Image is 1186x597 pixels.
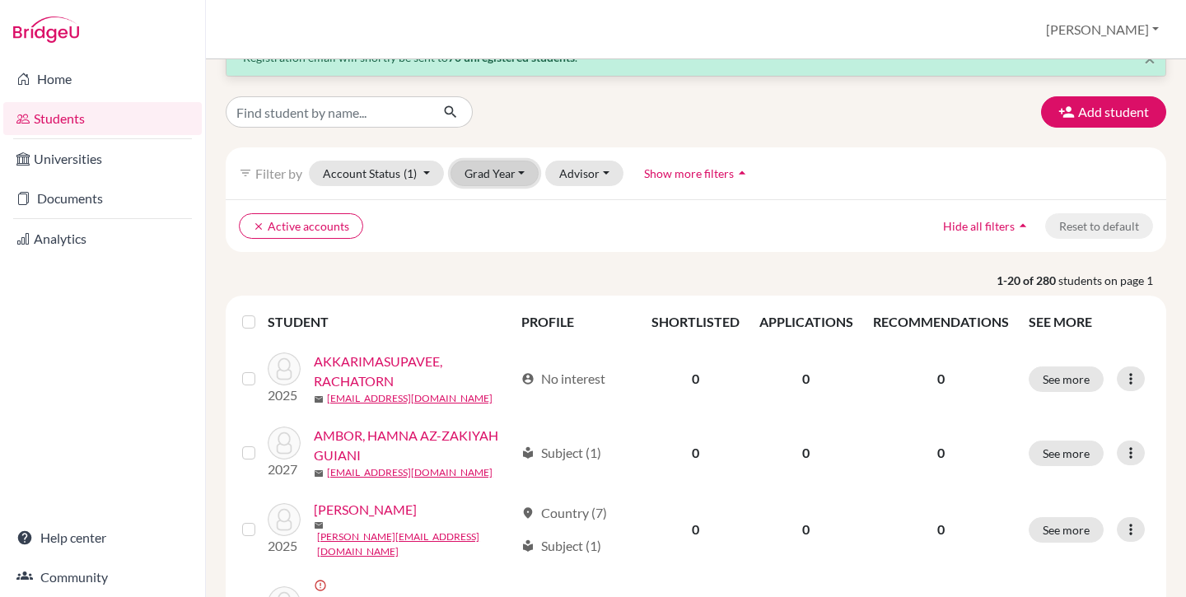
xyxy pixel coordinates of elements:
span: Show more filters [644,166,734,180]
p: 0 [873,443,1009,463]
button: clearActive accounts [239,213,363,239]
span: local_library [521,539,535,553]
button: [PERSON_NAME] [1039,14,1166,45]
img: Bridge-U [13,16,79,43]
a: [PERSON_NAME][EMAIL_ADDRESS][DOMAIN_NAME] [317,529,514,559]
div: Subject (1) [521,443,601,463]
th: RECOMMENDATIONS [863,302,1019,342]
th: SEE MORE [1019,302,1160,342]
a: AMBOR, HAMNA AZ-ZAKIYAH GUIANI [314,426,514,465]
a: Universities [3,142,202,175]
button: Hide all filtersarrow_drop_up [929,213,1045,239]
span: error_outline [314,579,330,592]
span: Filter by [255,166,302,181]
span: mail [314,520,324,530]
img: ANASTASYA, JOSELINE [268,503,301,536]
a: [EMAIL_ADDRESS][DOMAIN_NAME] [327,391,493,406]
a: Help center [3,521,202,554]
th: STUDENT [268,302,511,342]
button: Close [1144,49,1156,68]
p: 2025 [268,385,301,405]
span: location_on [521,506,535,520]
span: students on page 1 [1058,272,1166,289]
p: 2025 [268,536,301,556]
strong: 1-20 of 280 [997,272,1058,289]
td: 0 [749,490,863,569]
a: [PERSON_NAME] [314,500,417,520]
th: APPLICATIONS [749,302,863,342]
button: Show more filtersarrow_drop_up [630,161,764,186]
a: Documents [3,182,202,215]
a: Analytics [3,222,202,255]
td: 0 [642,416,749,490]
img: AMBOR, HAMNA AZ-ZAKIYAH GUIANI [268,427,301,459]
th: SHORTLISTED [642,302,749,342]
td: 0 [642,342,749,416]
div: No interest [521,369,605,389]
i: filter_list [239,166,252,180]
button: Grad Year [451,161,539,186]
div: Country (7) [521,503,607,523]
span: (1) [404,166,417,180]
td: 0 [749,416,863,490]
button: See more [1029,517,1104,543]
td: 0 [749,342,863,416]
span: account_circle [521,372,535,385]
th: PROFILE [511,302,641,342]
a: Home [3,63,202,96]
button: See more [1029,366,1104,392]
p: 0 [873,520,1009,539]
span: mail [314,394,324,404]
span: mail [314,469,324,478]
div: Subject (1) [521,536,601,556]
a: Community [3,561,202,594]
button: Add student [1041,96,1166,128]
button: Advisor [545,161,623,186]
i: arrow_drop_up [734,165,750,181]
a: [EMAIL_ADDRESS][DOMAIN_NAME] [327,465,493,480]
button: See more [1029,441,1104,466]
i: arrow_drop_up [1015,217,1031,234]
input: Find student by name... [226,96,430,128]
p: 2027 [268,459,301,479]
button: Account Status(1) [309,161,444,186]
i: clear [253,221,264,232]
td: 0 [642,490,749,569]
img: AKKARIMASUPAVEE, RACHATORN [268,352,301,385]
span: Hide all filters [943,219,1015,233]
button: Reset to default [1045,213,1153,239]
p: 0 [873,369,1009,389]
span: local_library [521,446,535,459]
a: Students [3,102,202,135]
a: AKKARIMASUPAVEE, RACHATORN [314,352,514,391]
